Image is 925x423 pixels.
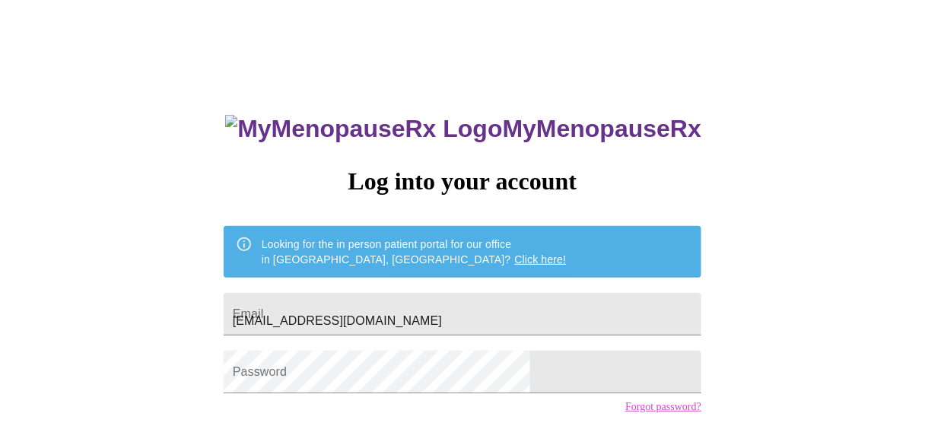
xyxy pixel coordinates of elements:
[225,115,701,143] h3: MyMenopauseRx
[225,115,502,143] img: MyMenopauseRx Logo
[262,231,567,273] div: Looking for the in person patient portal for our office in [GEOGRAPHIC_DATA], [GEOGRAPHIC_DATA]?
[515,253,567,266] a: Click here!
[625,401,701,413] a: Forgot password?
[224,167,701,196] h3: Log into your account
